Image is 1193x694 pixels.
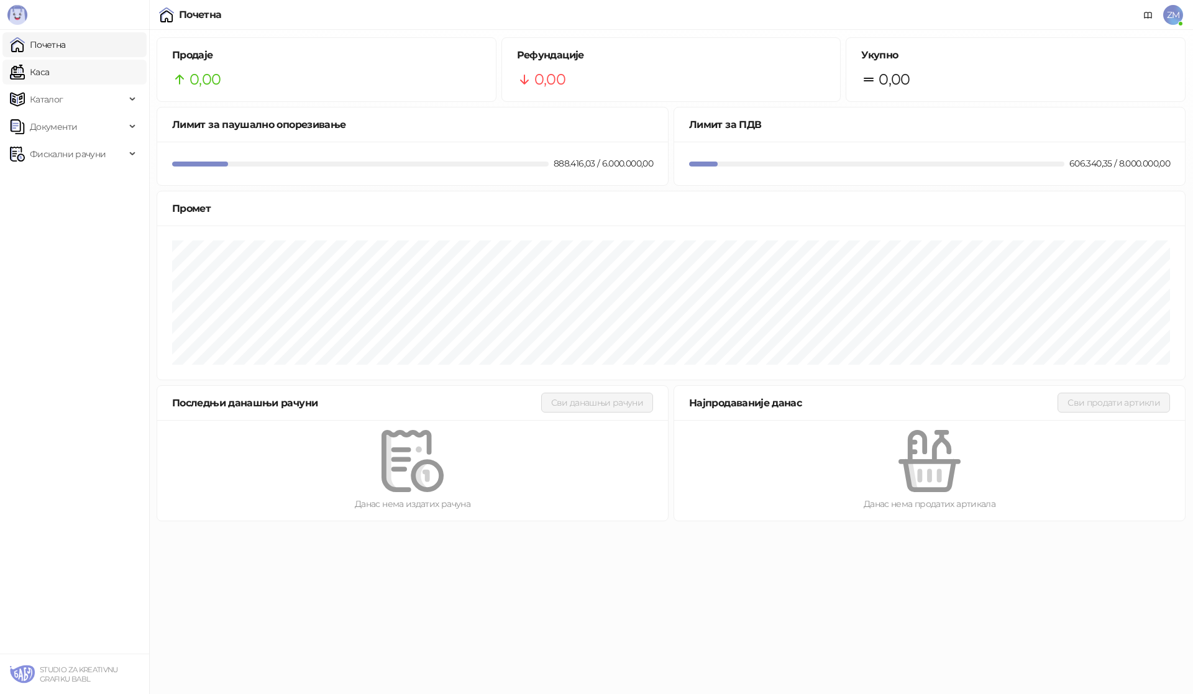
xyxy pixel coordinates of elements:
span: Каталог [30,87,63,112]
span: Фискални рачуни [30,142,106,167]
small: STUDIO ZA KREATIVNU GRAFIKU BABL [40,665,118,683]
span: ZM [1163,5,1183,25]
span: 0,00 [190,68,221,91]
div: 888.416,03 / 6.000.000,00 [551,157,656,170]
div: Последњи данашњи рачуни [172,395,541,411]
div: Промет [172,201,1170,216]
div: Лимит за ПДВ [689,117,1170,132]
h5: Продаје [172,48,481,63]
h5: Укупно [861,48,1170,63]
div: Најпродаваније данас [689,395,1058,411]
a: Документација [1138,5,1158,25]
span: Документи [30,114,77,139]
a: Почетна [10,32,66,57]
div: Данас нема продатих артикала [694,497,1165,511]
span: [PERSON_NAME] [12,27,112,42]
div: Почетна [179,10,222,20]
span: 0,00 [534,68,565,91]
div: Данас нема издатих рачуна [177,497,648,511]
button: Сви данашњи рачуни [541,393,653,413]
div: 606.340,35 / 8.000.000,00 [1067,157,1172,170]
h5: Рефундације [517,48,826,63]
span: 0,00 [879,68,910,91]
a: Каса [10,60,49,84]
img: Logo [7,5,27,25]
button: Сви продати артикли [1058,393,1170,413]
img: 64x64-companyLogo-4d0a4515-02ce-43d0-8af4-3da660a44a69.png [10,662,35,687]
div: Лимит за паушално опорезивање [172,117,653,132]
